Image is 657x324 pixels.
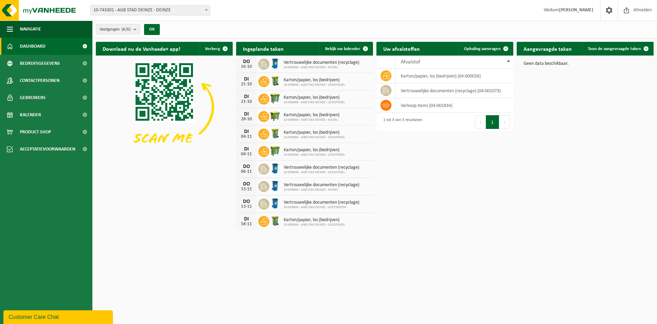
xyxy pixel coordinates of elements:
h2: Download nu de Vanheede+ app! [96,42,187,55]
span: Afvalstof [401,59,420,65]
button: OK [144,24,160,35]
div: 28-10 [240,117,253,122]
button: 1 [486,115,499,129]
span: Vertrouwelijke documenten (recyclage) [284,60,359,65]
div: DO [240,59,253,64]
span: Kalender [20,106,41,123]
button: Vestigingen(6/6) [96,24,140,34]
div: DI [240,76,253,82]
p: Geen data beschikbaar. [524,61,647,66]
img: WB-0240-HPE-BE-09 [269,180,281,192]
span: Karton/papier, los (bedrijven) [284,130,345,135]
span: Karton/papier, los (bedrijven) [284,95,345,100]
img: WB-0240-HPE-GN-51 [269,215,281,227]
strong: [PERSON_NAME] [559,8,593,13]
div: 21-10 [240,99,253,104]
span: Verberg [205,47,220,51]
span: Vertrouwelijke documenten (recyclage) [284,182,359,188]
span: 10-938908 - AGB STAD DEINZE - LEIESPIEGEL [284,135,345,140]
div: 21-10 [240,82,253,87]
span: 10-938908 - AGB STAD DEINZE - LEIESPIEGEL [284,153,345,157]
div: DO [240,181,253,187]
div: 16-10 [240,64,253,69]
span: 10-938908 - AGB STAD DEINZE - LEIESPIEGEL [284,223,345,227]
span: Contactpersonen [20,72,60,89]
div: 1 tot 3 van 3 resultaten [380,115,422,130]
div: 06-11 [240,169,253,174]
count: (6/6) [121,27,131,32]
span: Karton/papier, los (bedrijven) [284,147,345,153]
div: DI [240,216,253,222]
div: 18-11 [240,222,253,227]
span: 10-938908 - AGB STAD DEINZE - LEIESPIEGEL [284,83,345,87]
div: DI [240,129,253,134]
span: Gebruikers [20,89,46,106]
span: Karton/papier, los (bedrijven) [284,217,345,223]
img: WB-0240-HPE-BE-09 [269,163,281,174]
span: 10-938904 - AGB STAD DEINZE - MUDEL [284,118,339,122]
span: Karton/papier, los (bedrijven) [284,77,345,83]
span: 10-938906 - AGB STAD DEINZE - LEIETHEATER [284,205,359,209]
div: 13-11 [240,204,253,209]
img: WB-1100-HPE-GN-50 [269,110,281,122]
img: Download de VHEPlus App [96,56,233,158]
span: 10-938908 - AGB STAD DEINZE - LEIESPIEGEL [284,100,345,105]
button: Previous [475,115,486,129]
img: WB-0240-HPE-GN-51 [269,128,281,139]
span: Ophaling aanvragen [464,47,501,51]
span: Bekijk uw kalender [325,47,360,51]
img: WB-0240-HPE-GN-51 [269,75,281,87]
div: DI [240,146,253,152]
span: 10-938908 - AGB STAD DEINZE - LEIESPIEGEL [284,170,359,175]
td: verkoop items (04-001834) [396,98,513,113]
span: Vertrouwelijke documenten (recyclage) [284,200,359,205]
span: Acceptatievoorwaarden [20,141,75,158]
td: karton/papier, los (bedrijven) (04-000026) [396,69,513,83]
div: 13-11 [240,187,253,192]
a: Toon de aangevraagde taken [582,42,653,56]
span: Vertrouwelijke documenten (recyclage) [284,165,359,170]
div: DI [240,111,253,117]
span: Karton/papier, los (bedrijven) [284,112,339,118]
div: DI [240,94,253,99]
span: 10-743301 - AGB STAD DEINZE - DEINZE [90,5,210,15]
img: WB-0770-HPE-GN-51 [269,145,281,157]
span: Navigatie [20,21,41,38]
span: 10-743301 - AGB STAD DEINZE - DEINZE [91,5,210,15]
a: Bekijk uw kalender [320,42,372,56]
div: DO [240,199,253,204]
td: vertrouwelijke documenten (recyclage) (04-001073) [396,83,513,98]
button: Next [499,115,510,129]
img: WB-0240-HPE-BE-09 [269,197,281,209]
span: Vestigingen [100,24,131,35]
iframe: chat widget [3,309,114,324]
h2: Uw afvalstoffen [376,42,427,55]
div: 04-11 [240,152,253,157]
span: Product Shop [20,123,51,141]
span: Dashboard [20,38,46,55]
img: WB-0240-HPE-BE-09 [269,58,281,69]
span: Bedrijfsgegevens [20,55,60,72]
span: 10-938904 - AGB STAD DEINZE - MUDEL [284,188,359,192]
h2: Aangevraagde taken [517,42,579,55]
div: DO [240,164,253,169]
span: 10-938904 - AGB STAD DEINZE - MUDEL [284,65,359,70]
img: WB-0770-HPE-GN-51 [269,93,281,104]
span: Toon de aangevraagde taken [588,47,641,51]
button: Verberg [199,42,232,56]
h2: Ingeplande taken [236,42,291,55]
div: 04-11 [240,134,253,139]
a: Ophaling aanvragen [459,42,513,56]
